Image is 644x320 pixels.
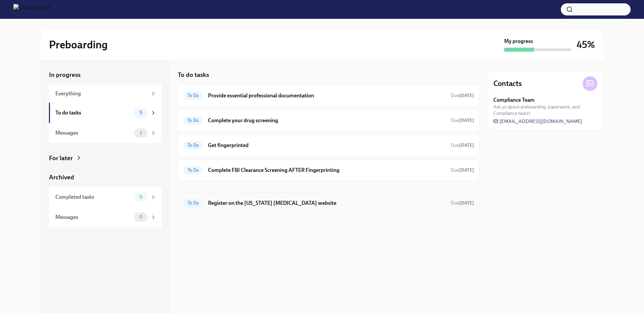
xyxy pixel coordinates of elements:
a: In progress [49,71,162,79]
span: Due [451,200,474,206]
strong: My progress [504,38,533,45]
a: Everything [49,85,162,103]
strong: [DATE] [459,142,474,148]
h3: 45% [577,39,595,51]
div: Completed tasks [55,193,131,201]
h4: Contacts [493,79,522,89]
span: August 18th, 2025 20:00 [451,92,474,99]
span: 1 [136,130,146,135]
h6: Complete FBI Clearance Screening AFTER Fingerprinting [208,167,445,174]
a: To DoProvide essential professional documentationDue[DATE] [183,90,474,101]
strong: Compliance Team [493,96,535,104]
h6: Provide essential professional documentation [208,92,445,99]
span: August 22nd, 2025 20:00 [451,167,474,173]
span: 5 [136,110,146,115]
a: To DoRegister on the [US_STATE] [MEDICAL_DATA] websiteDue[DATE] [183,198,474,209]
span: Due [451,167,474,173]
a: For later [49,154,162,163]
div: To do tasks [55,109,131,117]
span: August 19th, 2025 20:00 [451,142,474,148]
a: Messages0 [49,207,162,227]
a: [EMAIL_ADDRESS][DOMAIN_NAME] [493,118,582,125]
span: Due [451,93,474,98]
span: Due [451,118,474,123]
div: Messages [55,129,131,137]
span: To Do [183,93,203,98]
div: Messages [55,214,131,221]
span: To Do [183,168,203,173]
a: Messages1 [49,123,162,143]
div: For later [49,154,73,163]
span: 0 [135,215,147,220]
h6: Get fingerprinted [208,142,445,149]
h2: Preboarding [49,38,108,51]
span: To Do [183,200,203,205]
a: To DoComplete FBI Clearance Screening AFTER FingerprintingDue[DATE] [183,165,474,176]
a: To DoComplete your drug screeningDue[DATE] [183,115,474,126]
h6: Register on the [US_STATE] [MEDICAL_DATA] website [208,199,445,207]
div: Everything [55,90,148,97]
strong: [DATE] [459,118,474,123]
span: August 15th, 2025 20:00 [451,200,474,206]
img: CharlieHealth [13,4,51,15]
span: Ask us about preboarding, paperwork, and Compliance tasks! [493,104,597,117]
span: To Do [183,118,203,123]
a: Completed tasks5 [49,187,162,207]
strong: [DATE] [459,93,474,98]
h5: To do tasks [178,71,209,79]
span: Due [451,142,474,148]
span: To Do [183,143,203,148]
span: August 19th, 2025 20:00 [451,117,474,124]
a: Archived [49,173,162,182]
h6: Complete your drug screening [208,117,445,124]
strong: [DATE] [459,200,474,206]
a: To DoGet fingerprintedDue[DATE] [183,140,474,151]
strong: [DATE] [459,167,474,173]
span: 5 [136,194,146,199]
a: To do tasks5 [49,103,162,123]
